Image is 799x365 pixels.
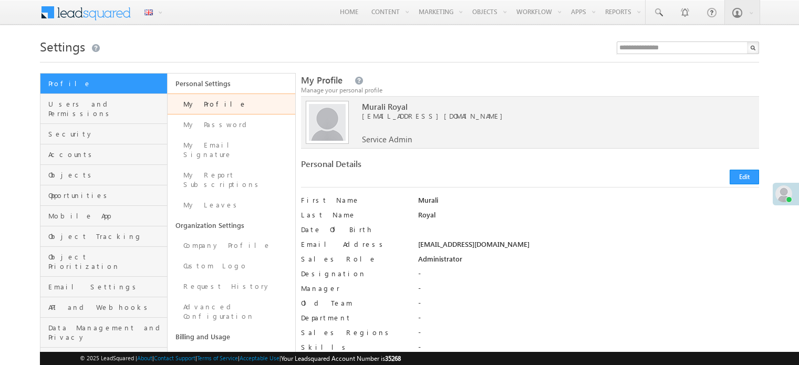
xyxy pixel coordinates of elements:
span: Murali Royal [362,102,729,111]
label: Designation [301,269,407,278]
a: Company Profile [168,235,295,256]
div: Personal Details [301,159,524,174]
a: My Password [168,114,295,135]
a: Contact Support [154,354,195,361]
a: Accounts [40,144,167,165]
div: - [418,328,759,342]
a: Profile [40,74,167,94]
a: Object Tracking [40,226,167,247]
span: Object Prioritization [48,252,164,271]
span: Email Settings [48,282,164,291]
label: Sales Role [301,254,407,264]
a: About [137,354,152,361]
div: - [418,342,759,357]
div: Royal [418,210,759,225]
span: © 2025 LeadSquared | | | | | [80,353,401,363]
a: Organization Settings [168,215,295,235]
a: Data Management and Privacy [40,318,167,348]
label: Old Team [301,298,407,308]
label: Email Address [301,239,407,249]
div: Manage your personal profile [301,86,759,95]
label: First Name [301,195,407,205]
span: Object Tracking [48,232,164,241]
span: Users and Permissions [48,99,164,118]
label: Date Of Birth [301,225,407,234]
span: Your Leadsquared Account Number is [281,354,401,362]
a: Opportunities [40,185,167,206]
a: Security [40,124,167,144]
a: Acceptable Use [240,354,279,361]
span: Profile [48,79,164,88]
a: Email Settings [40,277,167,297]
div: - [418,313,759,328]
a: Object Prioritization [40,247,167,277]
div: Administrator [418,254,759,269]
a: My Profile [168,93,295,114]
label: Department [301,313,407,322]
a: API and Webhooks [40,297,167,318]
div: [EMAIL_ADDRESS][DOMAIN_NAME] [418,239,759,254]
label: Manager [301,284,407,293]
span: Security [48,129,164,139]
a: Objects [40,165,167,185]
span: Data Management and Privacy [48,323,164,342]
span: Mobile App [48,211,164,221]
label: Sales Regions [301,328,407,337]
a: Terms of Service [197,354,238,361]
label: Last Name [301,210,407,220]
span: [EMAIL_ADDRESS][DOMAIN_NAME] [362,111,729,121]
span: Opportunities [48,191,164,200]
label: Skills [301,342,407,352]
div: - [418,284,759,298]
span: API and Webhooks [48,303,164,312]
a: Users and Permissions [40,94,167,124]
div: Murali [418,195,759,210]
div: - [418,298,759,313]
span: My Profile [301,74,343,86]
span: 35268 [385,354,401,362]
a: My Report Subscriptions [168,165,295,195]
a: Custom Logo [168,256,295,276]
span: Objects [48,170,164,180]
span: Service Admin [362,134,412,144]
span: Accounts [48,150,164,159]
a: Advanced Configuration [168,297,295,327]
a: Mobile App [40,206,167,226]
a: Personal Settings [168,74,295,93]
a: Billing and Usage [168,327,295,347]
span: Settings [40,38,85,55]
button: Edit [730,170,759,184]
a: Request History [168,276,295,297]
a: My Leaves [168,195,295,215]
a: My Email Signature [168,135,295,165]
div: - [418,269,759,284]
